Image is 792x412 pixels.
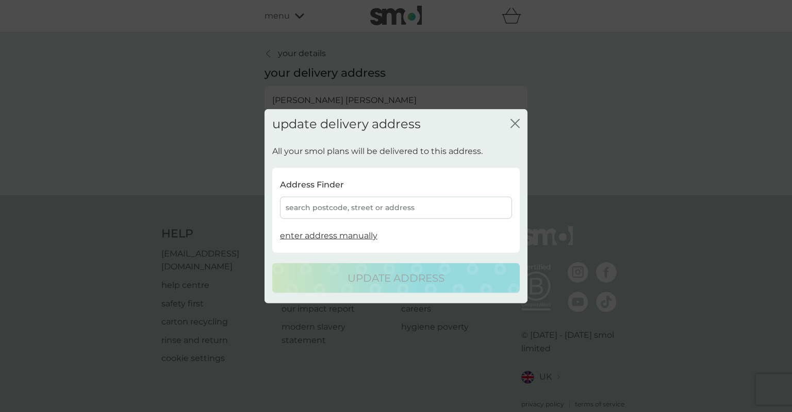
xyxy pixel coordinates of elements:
button: update address [272,263,520,293]
p: All your smol plans will be delivered to this address. [272,145,483,158]
p: update address [348,269,444,286]
p: Address Finder [280,178,344,192]
button: close [510,119,520,130]
span: enter address manually [280,231,377,241]
div: search postcode, street or address [280,197,512,219]
button: enter address manually [280,229,377,243]
h2: update delivery address [272,117,421,132]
